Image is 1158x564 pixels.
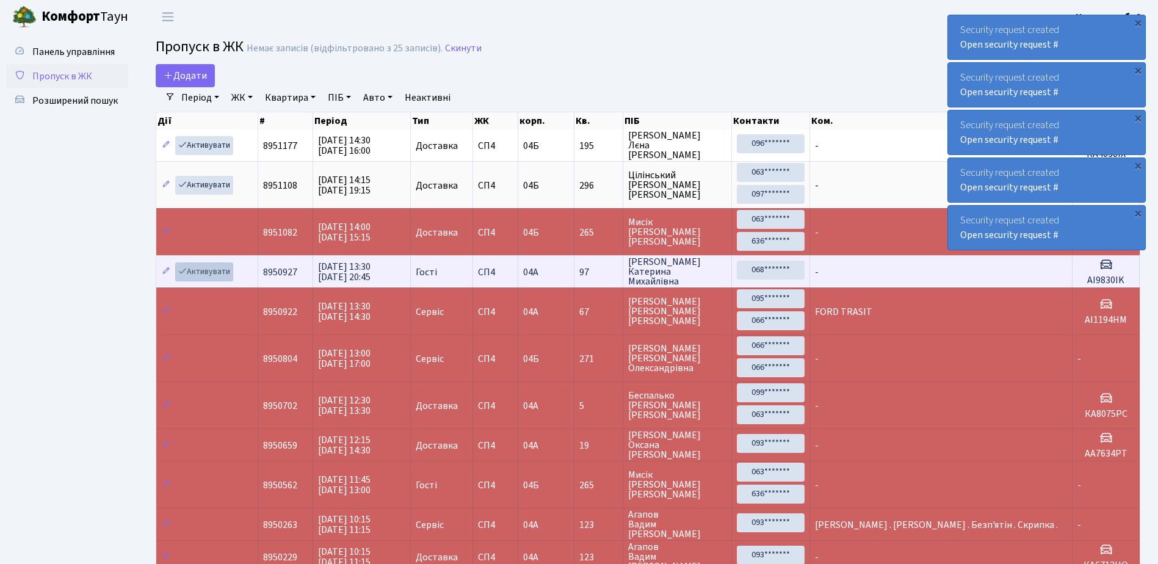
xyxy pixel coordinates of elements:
[523,352,539,366] span: 04Б
[523,399,538,413] span: 04А
[263,266,297,279] span: 8950927
[416,552,458,562] span: Доставка
[523,439,538,452] span: 04А
[263,551,297,564] span: 8950229
[574,112,623,129] th: Кв.
[318,347,371,371] span: [DATE] 13:00 [DATE] 17:00
[416,441,458,450] span: Доставка
[948,63,1145,107] div: Security request created
[323,87,356,108] a: ПІБ
[32,70,92,83] span: Пропуск в ЖК
[313,112,410,129] th: Період
[175,176,233,195] a: Активувати
[478,354,513,364] span: СП4
[318,173,371,197] span: [DATE] 14:15 [DATE] 19:15
[318,394,371,418] span: [DATE] 12:30 [DATE] 13:30
[628,257,726,286] span: [PERSON_NAME] Катерина Михайлівна
[318,220,371,244] span: [DATE] 14:00 [DATE] 15:15
[815,439,819,452] span: -
[523,518,538,532] span: 04А
[579,354,618,364] span: 271
[247,43,443,54] div: Немає записів (відфільтровано з 25 записів).
[478,181,513,190] span: СП4
[623,112,732,129] th: ПІБ
[523,479,539,492] span: 04Б
[263,139,297,153] span: 8951177
[318,433,371,457] span: [DATE] 12:15 [DATE] 14:30
[42,7,128,27] span: Таун
[175,136,233,155] a: Активувати
[815,352,819,366] span: -
[1132,64,1144,76] div: ×
[960,228,1058,242] a: Open security request #
[263,399,297,413] span: 8950702
[579,267,618,277] span: 97
[416,520,444,530] span: Сервіс
[416,307,444,317] span: Сервіс
[478,267,513,277] span: СП4
[628,470,726,499] span: Мисік [PERSON_NAME] [PERSON_NAME]
[32,45,115,59] span: Панель управління
[263,479,297,492] span: 8950562
[815,266,819,279] span: -
[628,131,726,160] span: [PERSON_NAME] Лєна [PERSON_NAME]
[32,94,118,107] span: Розширений пошук
[815,399,819,413] span: -
[1077,479,1081,492] span: -
[628,297,726,326] span: [PERSON_NAME] [PERSON_NAME] [PERSON_NAME]
[416,181,458,190] span: Доставка
[416,480,437,490] span: Гості
[318,513,371,537] span: [DATE] 10:15 [DATE] 11:15
[478,141,513,151] span: СП4
[12,5,37,29] img: logo.png
[411,112,474,129] th: Тип
[579,520,618,530] span: 123
[523,226,539,239] span: 04Б
[42,7,100,26] b: Комфорт
[358,87,397,108] a: Авто
[815,179,819,192] span: -
[1077,408,1134,420] h5: КА8075РС
[815,305,872,319] span: FORD TRASIT
[815,551,819,564] span: -
[263,352,297,366] span: 8950804
[523,179,539,192] span: 04Б
[523,266,538,279] span: 04А
[445,43,482,54] a: Скинути
[579,141,618,151] span: 195
[416,141,458,151] span: Доставка
[1077,275,1134,286] h5: AI9830IK
[6,64,128,89] a: Пропуск в ЖК
[478,307,513,317] span: СП4
[960,133,1058,146] a: Open security request #
[948,110,1145,154] div: Security request created
[263,226,297,239] span: 8951082
[478,441,513,450] span: СП4
[960,85,1058,99] a: Open security request #
[628,510,726,539] span: Агапов Вадим [PERSON_NAME]
[579,480,618,490] span: 265
[1077,448,1134,460] h5: АА7634РТ
[156,112,258,129] th: Дії
[416,228,458,237] span: Доставка
[579,441,618,450] span: 19
[948,158,1145,202] div: Security request created
[156,36,244,57] span: Пропуск в ЖК
[153,7,183,27] button: Переключити навігацію
[523,305,538,319] span: 04А
[960,38,1058,51] a: Open security request #
[318,473,371,497] span: [DATE] 11:45 [DATE] 13:00
[732,112,810,129] th: Контакти
[815,226,819,239] span: -
[263,179,297,192] span: 8951108
[815,479,819,492] span: -
[263,305,297,319] span: 8950922
[1076,10,1143,24] a: Консьєрж б. 4.
[628,391,726,420] span: Беспалько [PERSON_NAME] [PERSON_NAME]
[416,354,444,364] span: Сервіс
[628,344,726,373] span: [PERSON_NAME] [PERSON_NAME] Олександрівна
[523,551,538,564] span: 04А
[523,139,539,153] span: 04Б
[1132,112,1144,124] div: ×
